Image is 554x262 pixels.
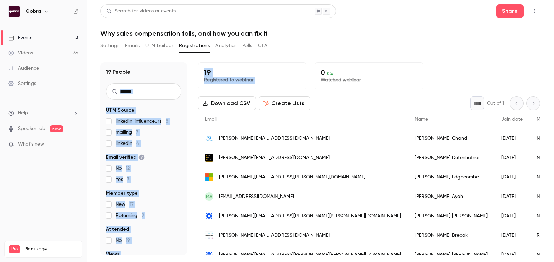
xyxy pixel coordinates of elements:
[205,117,217,122] span: Email
[205,173,213,181] img: outlook.com
[142,213,144,218] span: 2
[327,71,333,76] span: 0 %
[116,212,144,219] span: Returning
[494,206,530,226] div: [DATE]
[8,65,39,72] div: Audience
[494,226,530,245] div: [DATE]
[25,246,78,252] span: Plan usage
[219,212,401,220] span: [PERSON_NAME][EMAIL_ADDRESS][PERSON_NAME][PERSON_NAME][DOMAIN_NAME]
[206,193,212,200] span: MA
[259,96,310,110] button: Create Lists
[106,226,129,233] span: Attended
[258,40,267,51] button: CTA
[100,40,119,51] button: Settings
[494,167,530,187] div: [DATE]
[106,107,134,114] span: UTM Source
[136,141,139,146] span: 4
[408,187,494,206] div: [PERSON_NAME] Ayoh
[129,202,134,207] span: 17
[18,110,28,117] span: Help
[496,4,524,18] button: Share
[116,176,129,183] span: Yes
[205,212,213,220] img: vasco.app
[205,154,213,162] img: caronsale.de
[106,190,138,197] span: Member type
[198,96,256,110] button: Download CSV
[126,238,130,243] span: 19
[50,125,63,132] span: new
[204,68,301,77] p: 19
[116,118,168,125] span: linkedin_influenceurs
[408,129,494,148] div: [PERSON_NAME] Chand
[219,232,330,239] span: [PERSON_NAME][EMAIL_ADDRESS][DOMAIN_NAME]
[26,8,41,15] h6: Qobra
[494,129,530,148] div: [DATE]
[136,130,138,135] span: 7
[100,29,540,37] h1: Why sales compensation fails, and how you can fix it
[408,206,494,226] div: [PERSON_NAME] [PERSON_NAME]
[145,40,173,51] button: UTM builder
[205,251,213,259] img: vasco.app
[204,77,301,84] p: Registered to webinar
[8,50,33,56] div: Videos
[106,251,119,258] span: Views
[179,40,210,51] button: Registrations
[219,174,365,181] span: [PERSON_NAME][EMAIL_ADDRESS][PERSON_NAME][DOMAIN_NAME]
[8,80,36,87] div: Settings
[321,77,417,84] p: Watched webinar
[408,226,494,245] div: [PERSON_NAME] Brecak
[205,134,213,142] img: pushpress.com
[205,231,213,239] img: quantcast.com
[242,40,252,51] button: Polls
[18,125,45,132] a: SpeakerHub
[116,129,138,136] span: mailing
[494,148,530,167] div: [DATE]
[8,34,32,41] div: Events
[127,177,129,182] span: 7
[18,141,44,148] span: What's new
[126,166,130,171] span: 12
[219,251,401,259] span: [PERSON_NAME][EMAIL_ADDRESS][PERSON_NAME][PERSON_NAME][DOMAIN_NAME]
[219,154,330,161] span: [PERSON_NAME][EMAIL_ADDRESS][DOMAIN_NAME]
[415,117,428,122] span: Name
[9,245,20,253] span: Pro
[116,201,134,208] span: New
[487,100,504,107] p: Out of 1
[408,148,494,167] div: [PERSON_NAME] Dutenhefner
[116,140,139,147] span: linkedin
[106,68,131,76] h1: 19 People
[116,237,130,244] span: No
[219,193,294,200] span: [EMAIL_ADDRESS][DOMAIN_NAME]
[106,154,145,161] span: Email verified
[166,119,168,124] span: 8
[125,40,140,51] button: Emails
[116,165,130,172] span: No
[215,40,237,51] button: Analytics
[494,187,530,206] div: [DATE]
[321,68,417,77] p: 0
[9,6,20,17] img: Qobra
[8,110,78,117] li: help-dropdown-opener
[501,117,523,122] span: Join date
[408,167,494,187] div: [PERSON_NAME] Edgecombe
[106,8,176,15] div: Search for videos or events
[219,135,330,142] span: [PERSON_NAME][EMAIL_ADDRESS][DOMAIN_NAME]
